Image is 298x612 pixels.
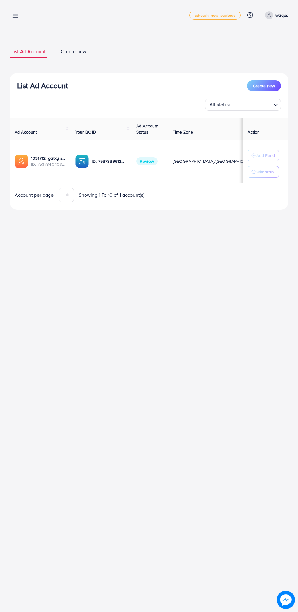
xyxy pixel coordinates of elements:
[15,129,37,135] span: Ad Account
[173,129,193,135] span: Time Zone
[277,591,295,609] img: image
[31,155,66,168] div: <span class='underline'>1031712_galxy shop_1754923970169</span></br>7537340403213697031
[205,99,281,111] div: Search for option
[263,11,288,19] a: waqas
[136,157,158,165] span: Review
[256,152,275,159] p: Add Fund
[61,48,86,55] span: Create new
[75,129,96,135] span: Your BC ID
[232,99,271,109] input: Search for option
[75,155,89,168] img: ic-ba-acc.ded83a64.svg
[195,13,235,17] span: adreach_new_package
[208,100,231,109] span: All status
[17,81,68,90] h3: List Ad Account
[15,155,28,168] img: ic-ads-acc.e4c84228.svg
[31,155,66,161] a: 1031712_galxy shop_1754923970169
[92,158,126,165] p: ID: 7537339612377661457
[256,168,274,176] p: Withdraw
[79,192,145,199] span: Showing 1 To 10 of 1 account(s)
[11,48,46,55] span: List Ad Account
[15,192,54,199] span: Account per page
[275,12,288,19] p: waqas
[31,161,66,167] span: ID: 7537340403213697031
[136,123,159,135] span: Ad Account Status
[248,150,279,161] button: Add Fund
[253,83,275,89] span: Create new
[248,129,260,135] span: Action
[248,166,279,178] button: Withdraw
[189,11,241,20] a: adreach_new_package
[247,80,281,91] button: Create new
[173,158,257,164] span: [GEOGRAPHIC_DATA]/[GEOGRAPHIC_DATA]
